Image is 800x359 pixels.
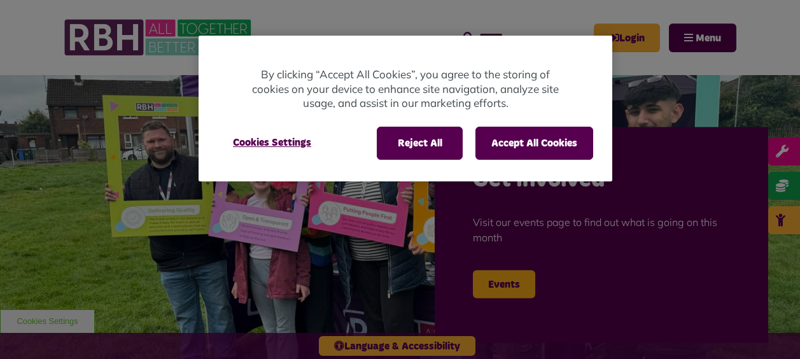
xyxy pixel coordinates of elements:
p: By clicking “Accept All Cookies”, you agree to the storing of cookies on your device to enhance s... [249,67,561,111]
button: Reject All [377,127,463,160]
div: Privacy [199,36,612,181]
div: Cookie banner [199,36,612,181]
button: Accept All Cookies [475,127,593,160]
button: Cookies Settings [218,127,326,158]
